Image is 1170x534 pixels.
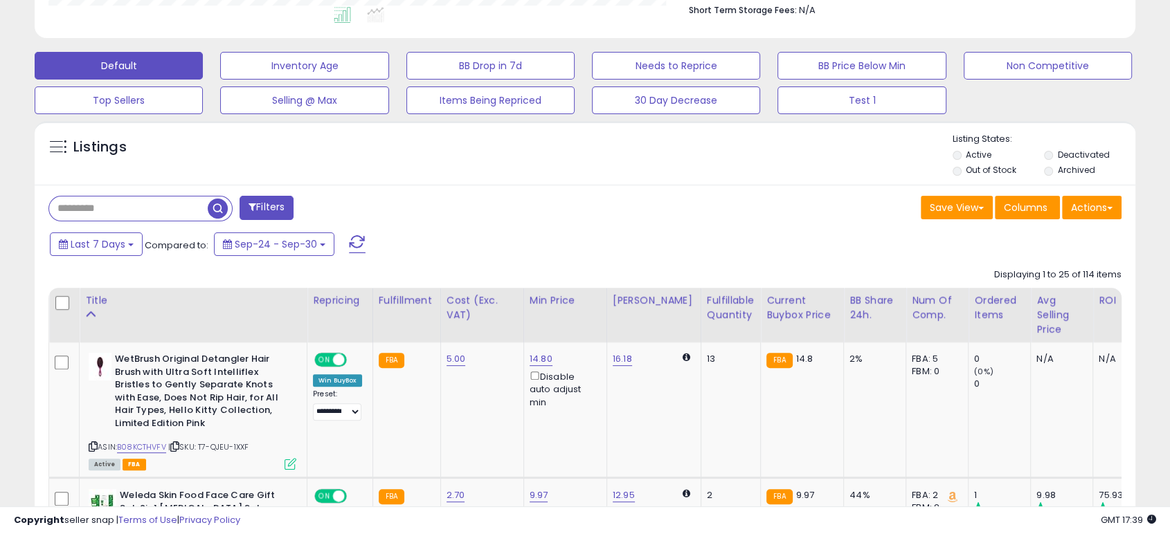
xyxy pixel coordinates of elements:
[613,293,695,308] div: [PERSON_NAME]
[313,293,367,308] div: Repricing
[316,490,333,502] span: ON
[796,488,815,501] span: 9.97
[849,489,895,501] div: 44%
[316,354,333,366] span: ON
[849,293,900,322] div: BB Share 24h.
[179,513,240,526] a: Privacy Policy
[447,352,466,366] a: 5.00
[613,352,632,366] a: 16.18
[447,293,518,322] div: Cost (Exc. VAT)
[766,293,838,322] div: Current Buybox Price
[707,293,755,322] div: Fulfillable Quantity
[912,489,957,501] div: FBA: 2
[73,138,127,157] h5: Listings
[777,52,946,80] button: BB Price Below Min
[235,237,317,251] span: Sep-24 - Sep-30
[14,513,64,526] strong: Copyright
[345,354,367,366] span: OFF
[953,133,1135,146] p: Listing States:
[592,86,760,114] button: 30 Day Decrease
[379,293,435,308] div: Fulfillment
[1036,353,1082,365] div: N/A
[89,489,116,517] img: 41wEg-IbMLL._SL40_.jpg
[447,488,465,502] a: 2.70
[1099,353,1144,365] div: N/A
[613,488,635,502] a: 12.95
[1036,489,1092,501] div: 9.98
[118,513,177,526] a: Terms of Use
[35,86,203,114] button: Top Sellers
[530,488,548,502] a: 9.97
[379,489,404,504] small: FBA
[85,293,301,308] div: Title
[89,459,120,470] span: All listings currently available for purchase on Amazon
[1036,293,1087,337] div: Avg Selling Price
[220,52,388,80] button: Inventory Age
[766,489,792,504] small: FBA
[796,352,813,365] span: 14.8
[530,352,552,366] a: 14.80
[707,353,750,365] div: 13
[912,353,957,365] div: FBA: 5
[707,489,750,501] div: 2
[921,196,993,219] button: Save View
[995,196,1060,219] button: Columns
[974,489,1030,501] div: 1
[799,3,816,17] span: N/A
[123,459,146,470] span: FBA
[849,353,895,365] div: 2%
[35,52,203,80] button: Default
[89,353,111,380] img: 31rrTKX9wRL._SL40_.jpg
[974,293,1025,322] div: Ordered Items
[1062,196,1122,219] button: Actions
[530,369,596,409] div: Disable auto adjust min
[777,86,946,114] button: Test 1
[1101,513,1156,526] span: 2025-10-8 17:39 GMT
[530,293,601,308] div: Min Price
[689,4,797,16] b: Short Term Storage Fees:
[313,374,362,387] div: Win BuyBox
[912,365,957,378] div: FBM: 0
[964,52,1132,80] button: Non Competitive
[1099,293,1149,308] div: ROI
[117,441,166,453] a: B08KCTHVFV
[89,353,296,468] div: ASIN:
[406,86,575,114] button: Items Being Repriced
[974,366,993,377] small: (0%)
[912,293,962,322] div: Num of Comp.
[966,149,991,160] label: Active
[214,232,334,256] button: Sep-24 - Sep-30
[50,232,143,256] button: Last 7 Days
[1058,164,1095,176] label: Archived
[766,353,792,368] small: FBA
[71,237,125,251] span: Last 7 Days
[379,353,404,368] small: FBA
[145,239,208,252] span: Compared to:
[994,268,1122,282] div: Displaying 1 to 25 of 114 items
[168,441,249,452] span: | SKU: T7-QJEU-1XXF
[1058,149,1110,160] label: Deactivated
[14,514,240,527] div: seller snap | |
[1004,201,1047,214] span: Columns
[966,164,1016,176] label: Out of Stock
[115,353,283,433] b: WetBrush Original Detangler Hair Brush with Ultra Soft Intelliflex Bristles to Gently Separate Kn...
[1099,489,1155,501] div: 75.93%
[240,196,294,220] button: Filters
[592,52,760,80] button: Needs to Reprice
[220,86,388,114] button: Selling @ Max
[406,52,575,80] button: BB Drop in 7d
[974,353,1030,365] div: 0
[974,378,1030,390] div: 0
[313,389,362,421] div: Preset:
